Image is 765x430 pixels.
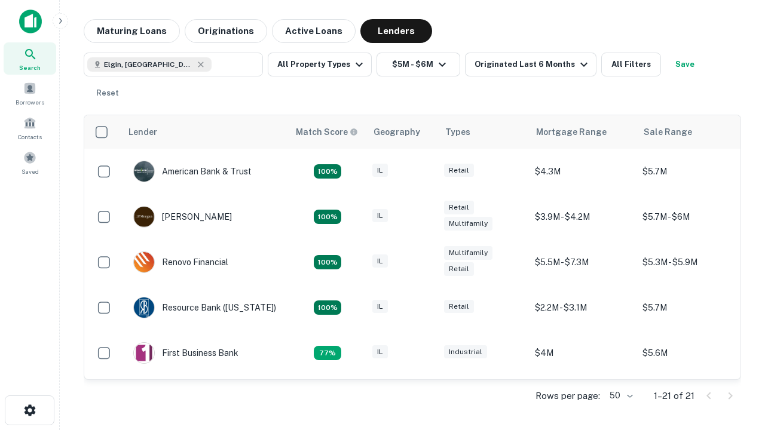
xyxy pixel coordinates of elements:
td: $5.1M [637,376,744,421]
h6: Match Score [296,125,356,139]
div: Retail [444,262,474,276]
div: Mortgage Range [536,125,607,139]
th: Types [438,115,529,149]
div: IL [372,164,388,177]
td: $4M [529,330,637,376]
button: Lenders [360,19,432,43]
p: 1–21 of 21 [654,389,694,403]
a: Search [4,42,56,75]
td: $5.7M - $6M [637,194,744,239]
span: Search [19,63,41,72]
img: picture [134,207,154,227]
th: Lender [121,115,289,149]
div: Geography [374,125,420,139]
div: Matching Properties: 3, hasApolloMatch: undefined [314,346,341,360]
div: Retail [444,201,474,214]
a: Borrowers [4,77,56,109]
span: Borrowers [16,97,44,107]
td: $5.7M [637,149,744,194]
div: IL [372,300,388,314]
iframe: Chat Widget [705,334,765,392]
td: $3.1M [529,376,637,421]
button: Reset [88,81,127,105]
button: Save your search to get updates of matches that match your search criteria. [666,53,704,76]
button: $5M - $6M [377,53,460,76]
div: Retail [444,164,474,177]
div: Matching Properties: 4, hasApolloMatch: undefined [314,255,341,269]
div: Resource Bank ([US_STATE]) [133,297,276,318]
td: $5.5M - $7.3M [529,239,637,285]
td: $5.6M [637,330,744,376]
span: Contacts [18,132,42,142]
div: [PERSON_NAME] [133,206,232,228]
div: Multifamily [444,217,492,231]
div: Renovo Financial [133,251,228,273]
div: Retail [444,300,474,314]
td: $5.3M - $5.9M [637,239,744,285]
td: $5.7M [637,285,744,330]
div: IL [372,209,388,223]
div: Matching Properties: 4, hasApolloMatch: undefined [314,210,341,224]
div: Lender [128,125,157,139]
div: Sale Range [644,125,692,139]
th: Sale Range [637,115,744,149]
th: Mortgage Range [529,115,637,149]
div: Multifamily [444,246,492,260]
button: Maturing Loans [84,19,180,43]
button: All Property Types [268,53,372,76]
div: First Business Bank [133,342,238,364]
td: $3.9M - $4.2M [529,194,637,239]
div: Capitalize uses an advanced AI algorithm to match your search with the best lender. The match sco... [296,125,358,139]
span: Elgin, [GEOGRAPHIC_DATA], [GEOGRAPHIC_DATA] [104,59,194,70]
button: Originated Last 6 Months [465,53,596,76]
a: Saved [4,146,56,179]
img: picture [134,297,154,318]
div: Matching Properties: 7, hasApolloMatch: undefined [314,164,341,179]
td: $2.2M - $3.1M [529,285,637,330]
div: Originated Last 6 Months [475,57,591,72]
span: Saved [22,167,39,176]
div: IL [372,254,388,268]
th: Capitalize uses an advanced AI algorithm to match your search with the best lender. The match sco... [289,115,366,149]
div: Types [445,125,470,139]
div: Industrial [444,345,487,359]
td: $4.3M [529,149,637,194]
div: 50 [605,387,635,404]
img: capitalize-icon.png [19,10,42,33]
div: IL [372,345,388,359]
div: Matching Properties: 4, hasApolloMatch: undefined [314,300,341,315]
th: Geography [366,115,438,149]
a: Contacts [4,112,56,144]
img: picture [134,343,154,363]
div: American Bank & Trust [133,161,252,182]
button: Active Loans [272,19,356,43]
p: Rows per page: [535,389,600,403]
img: picture [134,161,154,182]
button: Originations [185,19,267,43]
button: All Filters [601,53,661,76]
img: picture [134,252,154,272]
